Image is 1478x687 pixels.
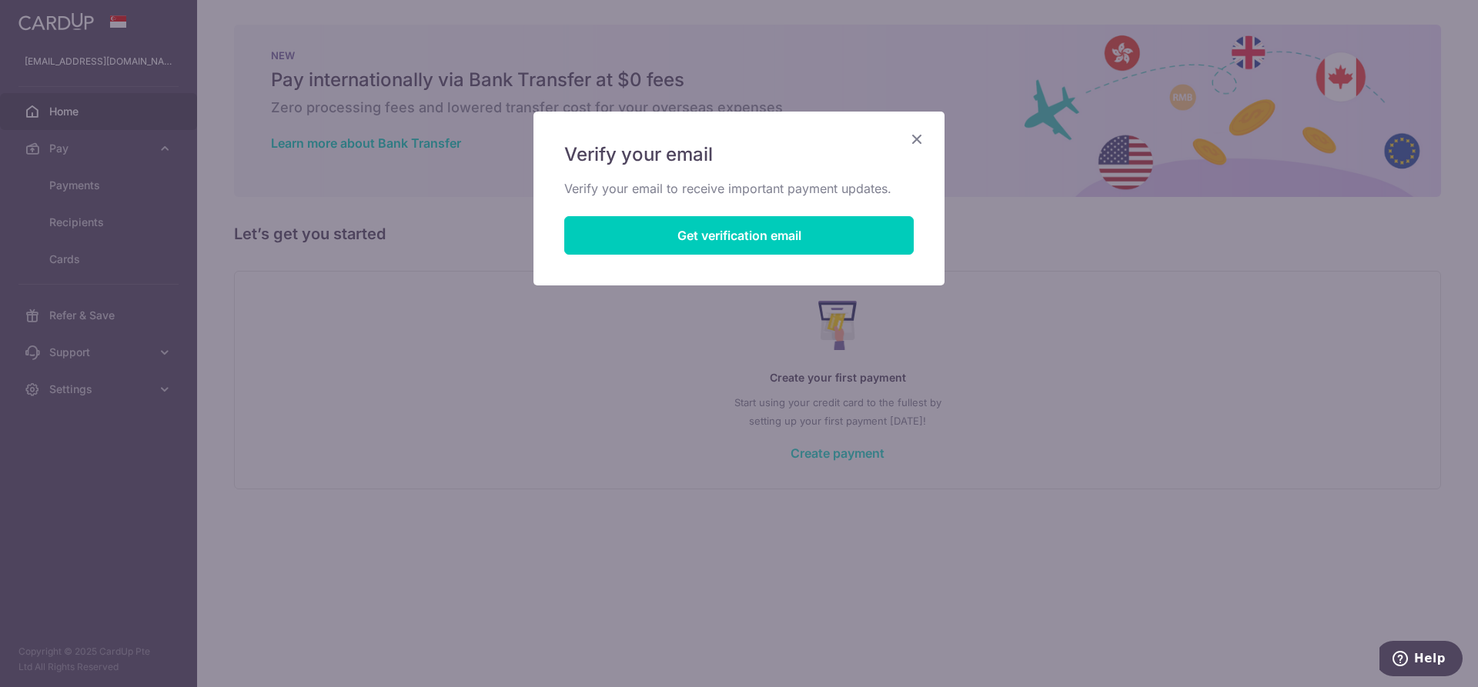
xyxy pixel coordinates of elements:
[564,179,914,198] p: Verify your email to receive important payment updates.
[564,142,713,167] span: Verify your email
[908,130,926,148] button: Close
[1379,641,1463,679] iframe: Opens a widget where you can find more information
[564,216,914,255] button: Get verification email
